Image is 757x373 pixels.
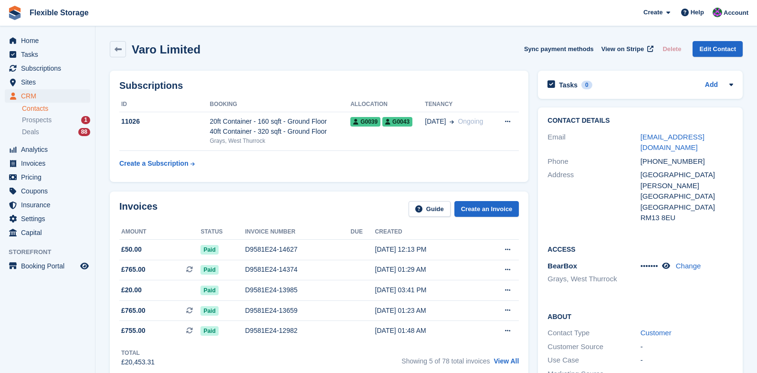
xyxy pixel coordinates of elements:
[425,117,446,127] span: [DATE]
[375,224,479,240] th: Created
[21,171,78,184] span: Pricing
[547,311,733,321] h2: About
[724,8,748,18] span: Account
[245,224,350,240] th: Invoice number
[200,265,218,275] span: Paid
[5,226,90,239] a: menu
[22,104,90,113] a: Contacts
[21,226,78,239] span: Capital
[5,259,90,273] a: menu
[8,6,22,20] img: stora-icon-8386f47178a22dfd0bd8f6a31ec36ba5ce8667c1dd55bd0f319d3a0aa187defe.svg
[200,286,218,295] span: Paid
[375,245,479,255] div: [DATE] 12:13 PM
[245,285,350,295] div: D9581E24-13985
[200,306,218,316] span: Paid
[375,326,479,336] div: [DATE] 01:48 AM
[245,326,350,336] div: D9581E24-12982
[21,143,78,156] span: Analytics
[121,285,142,295] span: £20.00
[121,349,155,357] div: Total
[643,8,662,17] span: Create
[425,97,495,112] th: Tenancy
[21,75,78,89] span: Sites
[21,62,78,75] span: Subscriptions
[119,80,519,91] h2: Subscriptions
[494,357,519,365] a: View All
[121,245,142,255] span: £50.00
[547,156,640,167] div: Phone
[22,116,52,125] span: Prospects
[547,274,640,285] li: Grays, West Thurrock
[641,170,733,191] div: [GEOGRAPHIC_DATA][PERSON_NAME]
[5,89,90,103] a: menu
[458,117,483,125] span: Ongoing
[21,157,78,170] span: Invoices
[401,357,490,365] span: Showing 5 of 78 total invoices
[375,265,479,275] div: [DATE] 01:29 AM
[22,115,90,125] a: Prospects 1
[559,81,578,89] h2: Tasks
[5,212,90,225] a: menu
[375,306,479,316] div: [DATE] 01:23 AM
[547,355,640,366] div: Use Case
[5,157,90,170] a: menu
[547,262,577,270] span: BearBox
[79,260,90,272] a: Preview store
[547,341,640,352] div: Customer Source
[210,137,351,145] div: Grays, West Thurrock
[350,97,425,112] th: Allocation
[350,117,380,127] span: G0039
[21,89,78,103] span: CRM
[81,116,90,124] div: 1
[21,48,78,61] span: Tasks
[641,213,733,224] div: RM13 8EU
[200,224,245,240] th: Status
[119,117,210,127] div: 11026
[547,244,733,254] h2: Access
[641,341,733,352] div: -
[200,326,218,336] span: Paid
[547,170,640,224] div: Address
[119,97,210,112] th: ID
[121,326,146,336] span: £755.00
[705,80,718,91] a: Add
[22,127,90,137] a: Deals 88
[524,41,594,57] button: Sync payment methods
[119,201,158,217] h2: Invoices
[21,184,78,198] span: Coupons
[9,247,95,257] span: Storefront
[121,357,155,367] div: £20,453.31
[21,212,78,225] span: Settings
[245,306,350,316] div: D9581E24-13659
[659,41,685,57] button: Delete
[210,97,351,112] th: Booking
[547,117,733,125] h2: Contact Details
[121,306,146,316] span: £765.00
[601,44,644,54] span: View on Stripe
[119,224,200,240] th: Amount
[121,265,146,275] span: £765.00
[210,117,351,137] div: 20ft Container - 160 sqft - Ground Floor 40ft Container - 320 sqft - Ground Floor
[119,155,195,172] a: Create a Subscription
[375,285,479,295] div: [DATE] 03:41 PM
[245,265,350,275] div: D9581E24-14374
[21,259,78,273] span: Booking Portal
[132,43,200,56] h2: Varo Limited
[693,41,743,57] a: Edit Contact
[409,201,451,217] a: Guide
[351,224,375,240] th: Due
[641,133,704,152] a: [EMAIL_ADDRESS][DOMAIN_NAME]
[547,328,640,339] div: Contact Type
[5,75,90,89] a: menu
[641,262,658,270] span: •••••••
[641,156,733,167] div: [PHONE_NUMBER]
[21,34,78,47] span: Home
[5,184,90,198] a: menu
[245,245,350,255] div: D9581E24-14627
[581,81,592,89] div: 0
[5,198,90,212] a: menu
[5,34,90,47] a: menu
[78,128,90,136] div: 88
[641,202,733,213] div: [GEOGRAPHIC_DATA]
[598,41,655,57] a: View on Stripe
